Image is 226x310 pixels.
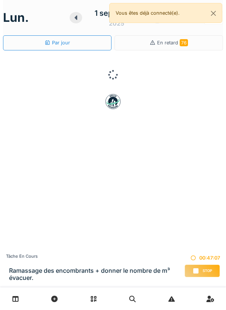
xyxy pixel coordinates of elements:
div: Vous êtes déjà connecté(e). [109,3,222,23]
span: Stop [203,268,212,274]
h3: Ramassage des encombrants + donner le nombre de m³ évacuer. [9,267,185,281]
div: 00:47:07 [185,254,220,261]
div: Tâche en cours [6,253,185,260]
div: Par jour [44,39,70,46]
div: 1 septembre [95,8,139,19]
img: badge-BVDL4wpA.svg [105,94,121,109]
span: 76 [180,39,188,46]
span: En retard [157,40,188,46]
h1: lun. [3,11,29,25]
div: 2025 [109,19,124,28]
button: Close [205,3,222,23]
